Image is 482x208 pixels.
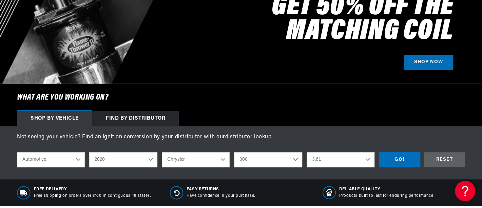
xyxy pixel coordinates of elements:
[379,152,420,168] div: GO!
[89,152,157,167] select: Year
[187,193,255,199] p: Have confidence in your purchase.
[424,152,465,168] div: RESET
[339,193,433,199] p: Products built to last for enduring performance
[92,111,179,126] div: Find by Distributor
[225,134,272,140] a: distributor lookup
[34,187,151,192] span: Free Delivery
[17,152,85,167] select: Ride Type
[34,193,151,199] p: Free shipping on orders over $100 in contiguous 48 states.
[307,152,374,167] select: Engine
[339,187,433,192] span: RELIABLE QUALITY
[162,152,230,167] select: Make
[404,55,453,70] a: SHOP NOW
[234,152,302,167] select: Model
[17,133,465,142] p: Not seeing your vehicle? Find an ignition conversion by your distributor with our
[187,187,255,192] span: Easy Returns
[17,111,92,126] div: Shop by vehicle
